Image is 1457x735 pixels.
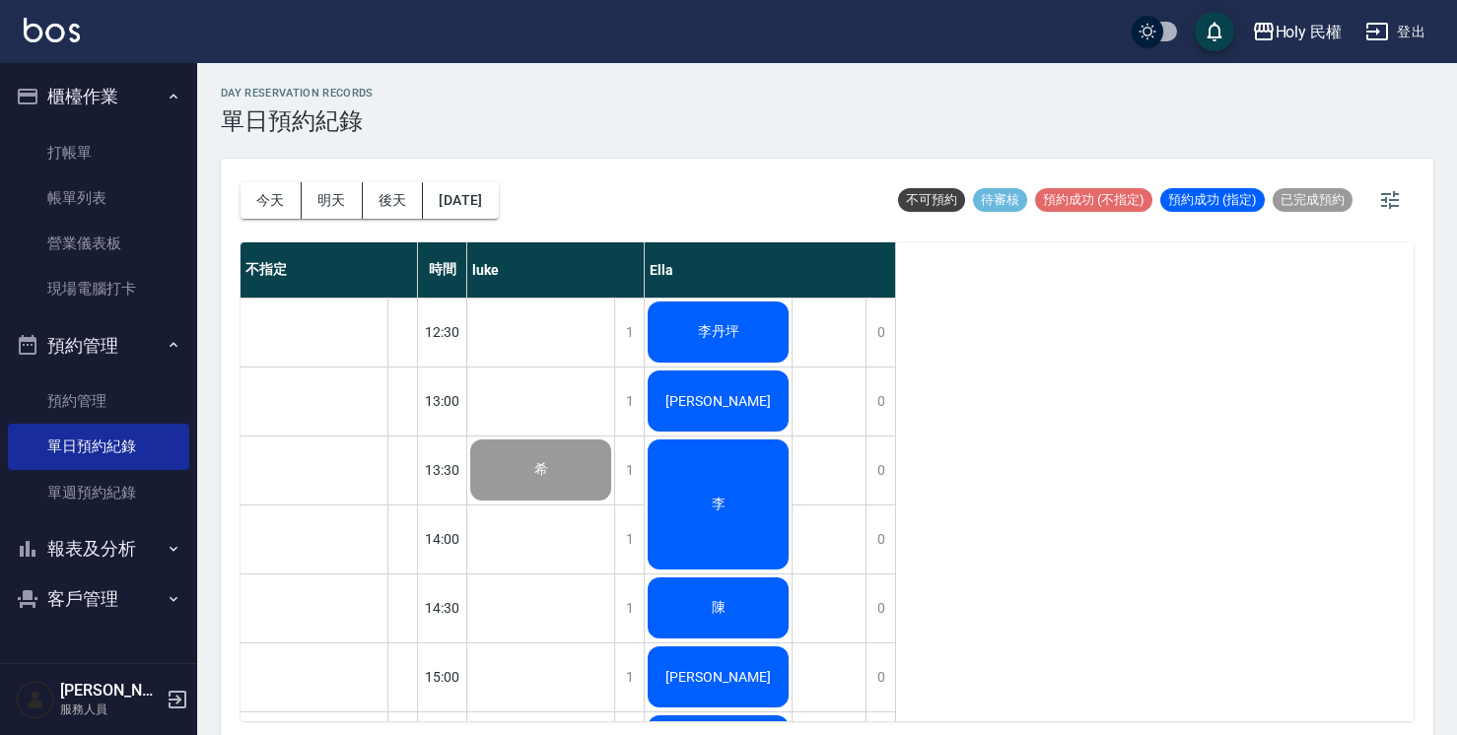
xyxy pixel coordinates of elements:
div: 0 [866,436,895,504]
button: 後天 [363,182,424,219]
h3: 單日預約紀錄 [221,107,374,135]
span: 已完成預約 [1273,191,1353,209]
div: 1 [614,436,644,504]
div: 0 [866,643,895,711]
span: 不可預約 [898,191,965,209]
img: Person [16,680,55,719]
button: 明天 [302,182,363,219]
div: 14:30 [418,573,467,642]
a: 打帳單 [8,130,189,175]
div: 15:00 [418,642,467,711]
div: Holy 民權 [1276,20,1343,44]
span: [PERSON_NAME] [661,669,775,685]
a: 預約管理 [8,378,189,424]
a: 營業儀表板 [8,221,189,266]
span: 希 [530,461,552,479]
div: 0 [866,367,895,435]
div: 0 [866,299,895,367]
button: 登出 [1357,14,1433,50]
button: [DATE] [423,182,498,219]
span: 陳 [708,599,729,617]
span: 李 [708,496,729,513]
div: 0 [866,574,895,642]
div: Ella [645,242,896,298]
span: [PERSON_NAME] [661,393,775,409]
span: 待審核 [973,191,1027,209]
p: 服務人員 [60,701,161,718]
div: 13:30 [418,435,467,504]
a: 單日預約紀錄 [8,424,189,469]
button: Holy 民權 [1244,12,1351,52]
a: 單週預約紀錄 [8,470,189,515]
div: 1 [614,643,644,711]
div: 不指定 [241,242,418,298]
span: 預約成功 (指定) [1160,191,1265,209]
button: save [1195,12,1234,51]
div: 13:00 [418,367,467,435]
div: 1 [614,574,644,642]
span: 李丹坪 [694,323,743,341]
div: 0 [866,505,895,573]
a: 帳單列表 [8,175,189,221]
button: 今天 [241,182,302,219]
div: 時間 [418,242,467,298]
a: 現場電腦打卡 [8,266,189,311]
button: 預約管理 [8,320,189,371]
span: 預約成功 (不指定) [1035,191,1152,209]
button: 客戶管理 [8,573,189,625]
div: 1 [614,367,644,435]
h2: day Reservation records [221,87,374,100]
img: Logo [24,18,80,42]
div: 14:00 [418,504,467,573]
h5: [PERSON_NAME] [60,681,161,701]
div: luke [467,242,645,298]
div: 12:30 [418,298,467,367]
div: 1 [614,299,644,367]
button: 櫃檯作業 [8,71,189,122]
div: 1 [614,505,644,573]
button: 報表及分析 [8,523,189,574]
